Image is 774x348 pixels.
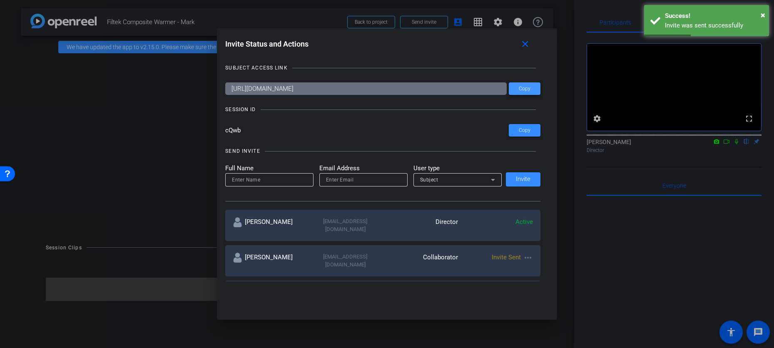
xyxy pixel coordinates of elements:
mat-label: Email Address [319,164,408,173]
div: SEND INVITE [225,147,260,155]
div: [EMAIL_ADDRESS][DOMAIN_NAME] [308,253,383,269]
button: Copy [509,124,540,137]
div: SUBJECT ACCESS LINK [225,64,287,72]
span: Invite Sent [492,254,521,261]
input: Enter Email [326,175,401,185]
div: SESSION ID [225,105,256,114]
mat-label: User type [413,164,502,173]
div: Invite was sent successfully [665,21,763,30]
openreel-title-line: SESSION ID [225,105,540,114]
span: Copy [519,127,530,134]
div: Invite Status and Actions [225,37,540,52]
span: Copy [519,86,530,92]
span: × [761,10,765,20]
button: Close [761,9,765,21]
div: [EMAIL_ADDRESS][DOMAIN_NAME] [308,217,383,234]
button: Copy [509,82,540,95]
span: Subject [420,177,438,183]
div: Collaborator [383,253,458,269]
input: Enter Name [232,175,307,185]
openreel-title-line: SEND INVITE [225,147,540,155]
mat-label: Full Name [225,164,314,173]
mat-icon: more_horiz [523,253,533,263]
div: [PERSON_NAME] [233,253,308,269]
div: Director [383,217,458,234]
div: [PERSON_NAME] [233,217,308,234]
div: Success! [665,11,763,21]
mat-icon: close [520,39,530,50]
openreel-title-line: SUBJECT ACCESS LINK [225,64,540,72]
span: Active [515,218,533,226]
